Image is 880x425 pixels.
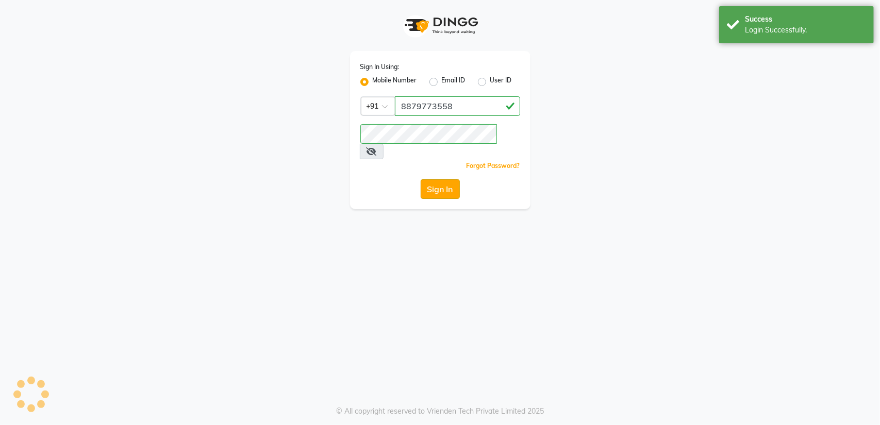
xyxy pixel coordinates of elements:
label: Sign In Using: [360,62,400,72]
a: Forgot Password? [467,162,520,169]
label: Mobile Number [373,76,417,88]
input: Username [360,124,497,144]
div: Login Successfully. [745,25,866,36]
label: Email ID [442,76,466,88]
label: User ID [490,76,512,88]
input: Username [395,96,520,116]
button: Sign In [421,179,460,199]
img: logo1.svg [399,10,481,41]
div: Success [745,14,866,25]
